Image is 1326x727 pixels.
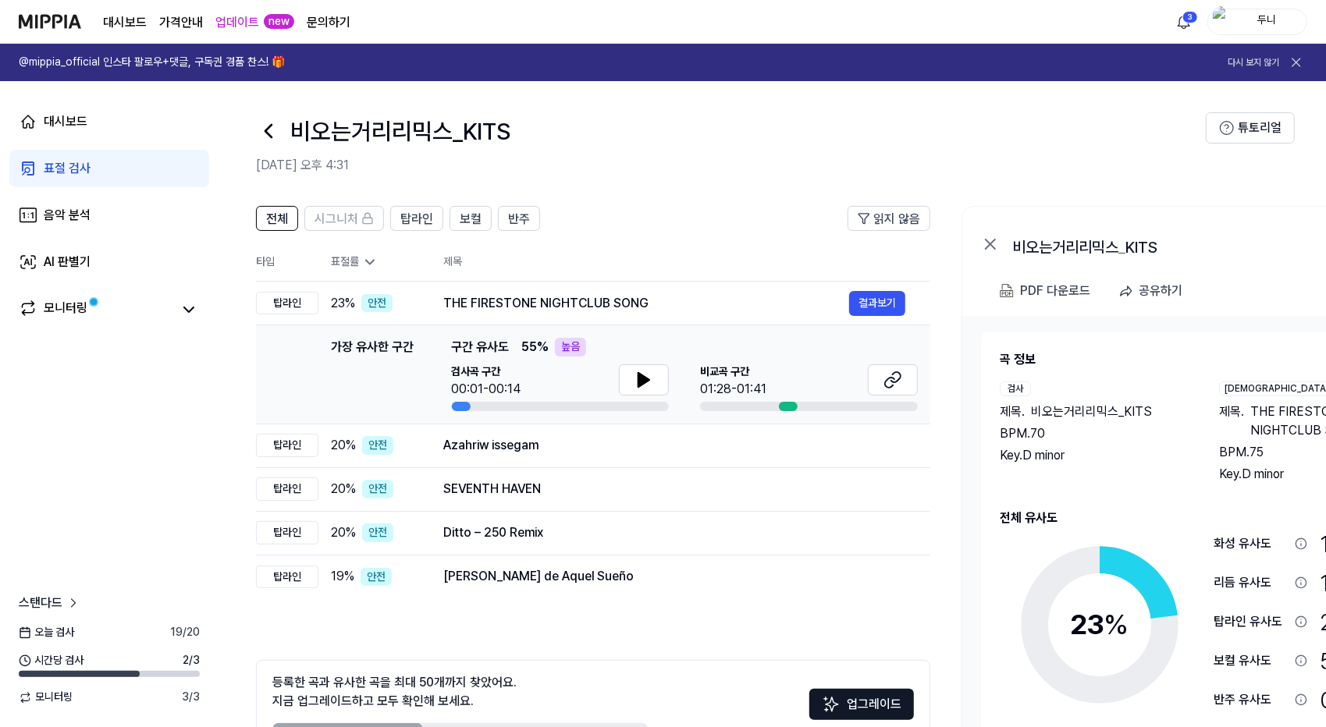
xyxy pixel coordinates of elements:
div: 비오는거리리믹스_KITS [1012,235,1324,254]
div: 화성 유사도 [1214,534,1289,553]
div: 01:28-01:41 [700,380,766,399]
button: 결과보기 [849,291,905,316]
button: 전체 [256,206,298,231]
div: 두니 [1236,12,1297,30]
div: 검사 [1000,381,1031,396]
a: 대시보드 [103,13,147,32]
button: 읽지 않음 [848,206,930,231]
button: 다시 보지 않기 [1228,56,1279,69]
span: % [1104,608,1129,641]
div: SEVENTH HAVEN [443,480,905,498]
span: 읽지 않음 [873,210,920,229]
span: 20 % [331,436,356,455]
span: 스탠다드 [19,594,62,612]
div: 00:01-00:14 [451,380,521,399]
span: 제목 . [1219,403,1244,440]
span: 55 % [521,338,549,356]
a: AI 판별기 [9,243,209,281]
span: 비오는거리리믹스_KITS [1031,403,1152,421]
button: 업그레이드 [809,689,914,720]
h1: 비오는거리리믹스_KITS [290,115,510,147]
button: profile두니 [1207,9,1307,35]
div: 탑라인 [256,292,318,315]
span: 전체 [266,210,288,229]
div: 반주 유사도 [1214,690,1289,709]
div: 공유하기 [1139,281,1182,301]
span: 시그니처 [315,210,358,229]
div: 탑라인 유사도 [1214,612,1289,631]
div: 모니터링 [44,299,87,321]
span: 비교곡 구간 [700,364,766,380]
div: 탑라인 [256,477,318,501]
button: 알림3 [1171,9,1196,34]
th: 제목 [443,243,930,281]
button: 보컬 [450,206,492,231]
div: 보컬 유사도 [1214,651,1289,670]
div: 탑라인 [256,566,318,589]
button: PDF 다운로드 [997,275,1093,307]
button: 반주 [498,206,540,231]
div: AI 판별기 [44,253,91,271]
a: 문의하기 [307,13,350,32]
img: PDF Download [1000,284,1014,298]
span: 시간당 검사 [19,653,84,668]
div: [PERSON_NAME] de Aquel Sueño [443,567,905,586]
div: 대시보드 [44,112,87,131]
img: Sparkles [822,695,841,714]
a: 표절 검사 [9,150,209,187]
span: 3 / 3 [182,690,200,705]
span: 반주 [508,210,530,229]
button: 공유하기 [1112,275,1195,307]
span: 오늘 검사 [19,625,74,640]
span: 모니터링 [19,690,73,705]
button: 튜토리얼 [1206,112,1295,144]
span: 검사곡 구간 [451,364,521,380]
span: 19 / 20 [170,625,200,640]
span: 20 % [331,523,356,542]
th: 타입 [256,243,318,282]
div: 가장 유사한 구간 [331,338,414,411]
span: 탑라인 [400,210,433,229]
div: 안전 [362,436,393,455]
h2: [DATE] 오후 4:31 [256,156,1206,175]
button: 시그니처 [304,206,384,231]
span: 19 % [331,567,354,586]
div: 23 [1070,604,1129,646]
div: 음악 분석 [44,206,91,225]
div: new [264,14,294,30]
div: Key. D minor [1000,446,1188,465]
div: THE FIRESTONE NIGHTCLUB SONG [443,294,849,313]
div: 등록한 곡과 유사한 곡을 최대 50개까지 찾았어요. 지금 업그레이드하고 모두 확인해 보세요. [272,673,517,711]
a: 업데이트 [215,13,259,32]
a: 음악 분석 [9,197,209,234]
div: Ditto – 250 Remix [443,523,905,542]
div: BPM. 70 [1000,424,1188,443]
button: 가격안내 [159,13,203,32]
div: 리듬 유사도 [1214,573,1289,592]
span: 2 / 3 [183,653,200,668]
div: 높음 [555,338,586,356]
div: 표절 검사 [44,159,91,178]
img: profile [1213,6,1232,37]
div: 안전 [362,523,393,542]
div: Azahriw issegam [443,436,905,455]
div: 탑라인 [256,521,318,544]
span: 보컬 [460,210,482,229]
a: 스탠다드 [19,594,81,612]
div: PDF 다운로드 [1020,281,1090,301]
a: 대시보드 [9,103,209,140]
span: 23 % [331,294,355,313]
div: 3 [1182,11,1198,23]
h1: @mippia_official 인스타 팔로우+댓글, 구독권 경품 찬스! 🎁 [19,55,285,70]
a: Sparkles업그레이드 [809,702,914,717]
div: 안전 [361,294,393,313]
a: 모니터링 [19,299,172,321]
span: 20 % [331,480,356,498]
div: 탑라인 [256,434,318,457]
img: 알림 [1175,12,1193,31]
div: 표절률 [331,254,418,270]
div: 안전 [362,480,393,498]
span: 제목 . [1000,403,1025,421]
span: 구간 유사도 [451,338,509,356]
